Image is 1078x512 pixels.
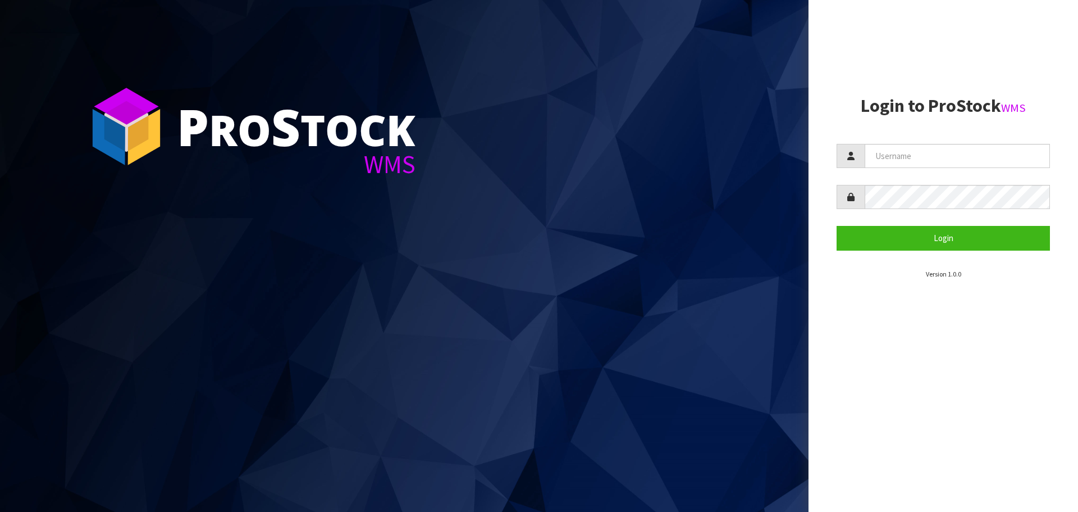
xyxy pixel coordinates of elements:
[84,84,168,169] img: ProStock Cube
[926,270,961,278] small: Version 1.0.0
[837,96,1050,116] h2: Login to ProStock
[177,101,415,152] div: ro tock
[177,92,209,161] span: P
[177,152,415,177] div: WMS
[837,226,1050,250] button: Login
[865,144,1050,168] input: Username
[271,92,300,161] span: S
[1001,101,1026,115] small: WMS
